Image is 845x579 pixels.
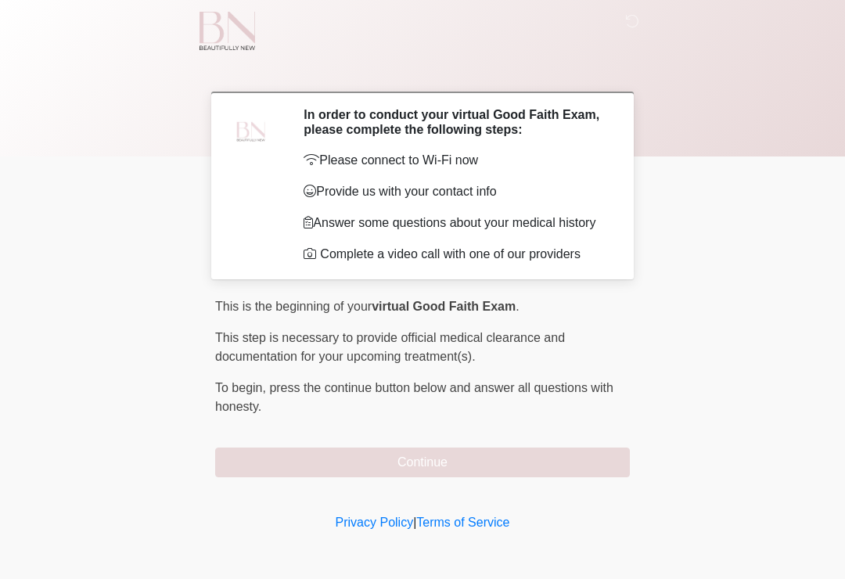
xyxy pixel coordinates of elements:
[227,107,274,154] img: Agent Avatar
[413,516,416,529] a: |
[304,107,606,137] h2: In order to conduct your virtual Good Faith Exam, please complete the following steps:
[336,516,414,529] a: Privacy Policy
[304,182,606,201] p: Provide us with your contact info
[304,151,606,170] p: Please connect to Wi-Fi now
[215,448,630,477] button: Continue
[304,214,606,232] p: Answer some questions about your medical history
[304,245,606,264] li: Complete a video call with one of our providers
[215,381,613,413] span: press the continue button below and answer all questions with honesty.
[215,300,372,313] span: This is the beginning of your
[200,12,255,50] img: Beautifully New Logo
[516,300,519,313] span: .
[215,381,269,394] span: To begin,
[215,331,565,363] span: This step is necessary to provide official medical clearance and documentation for your upcoming ...
[416,516,509,529] a: Terms of Service
[203,56,642,85] h1: ‎ ‎
[372,300,516,313] strong: virtual Good Faith Exam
